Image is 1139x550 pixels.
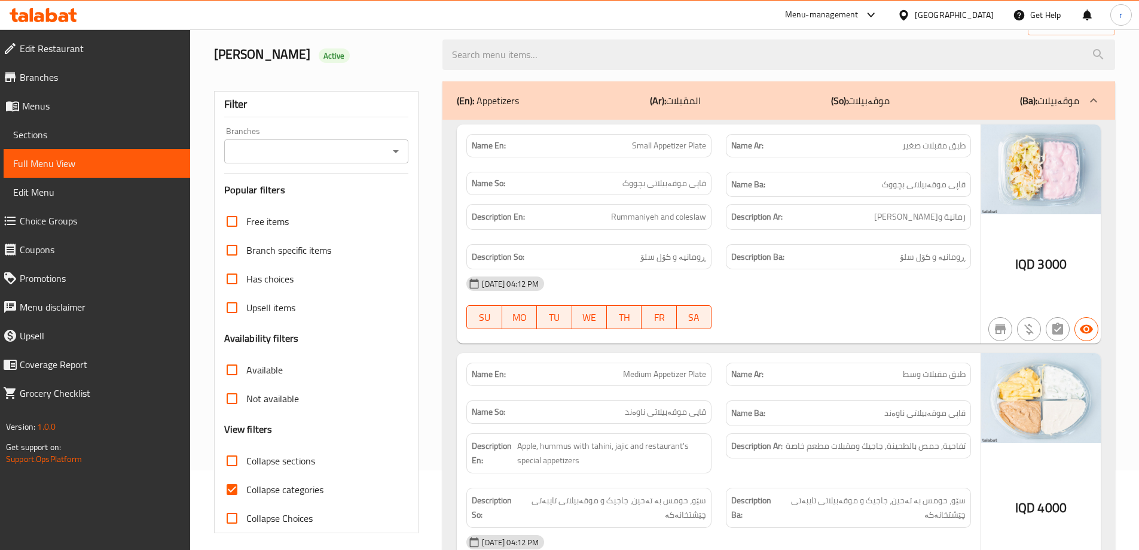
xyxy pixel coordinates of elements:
[642,305,676,329] button: FR
[611,209,706,224] span: Rummaniyeh and coleslaw
[786,439,966,454] span: تفاحية, حمص بالطحينة, جاجيك ومقبلات مطعم خاصة
[224,423,273,436] h3: View filters
[466,305,502,329] button: SU
[988,317,1012,341] button: Not branch specific item
[387,143,404,160] button: Open
[902,139,966,152] span: طبق مقبلات صغير
[472,309,497,326] span: SU
[731,250,784,265] strong: Description Ba:
[577,309,602,326] span: WE
[214,45,429,63] h2: [PERSON_NAME]
[572,305,607,329] button: WE
[884,406,966,421] span: قاپی موقەبیلاتی ناوەند
[20,242,181,257] span: Coupons
[1046,317,1070,341] button: Not has choices
[1020,93,1079,108] p: موقەبیلات
[785,8,859,22] div: Menu-management
[246,511,313,525] span: Collapse Choices
[623,368,706,381] span: Medium Appetizer Plate
[224,92,409,117] div: Filter
[731,368,764,381] strong: Name Ar:
[831,92,848,110] b: (So):
[13,127,181,142] span: Sections
[20,70,181,84] span: Branches
[682,309,707,326] span: SA
[20,300,181,314] span: Menu disclaimer
[1017,317,1041,341] button: Purchased item
[502,305,537,329] button: MO
[20,214,181,228] span: Choice Groups
[472,177,505,190] strong: Name So:
[319,50,350,62] span: Active
[246,300,295,315] span: Upsell items
[22,99,181,113] span: Menus
[731,493,777,522] strong: Description Ba:
[779,493,966,522] span: سێو، حومس بە تەحین، جاجیک و موقەبیلاتی تایبەتی چێشتخانەکە
[1037,17,1106,32] span: Export Menu
[472,209,525,224] strong: Description En:
[1119,8,1122,22] span: r
[37,419,56,434] span: 1.0.0
[542,309,567,326] span: TU
[457,92,474,110] b: (En):
[13,156,181,171] span: Full Menu View
[507,309,532,326] span: MO
[224,183,409,197] h3: Popular filters
[1074,317,1098,341] button: Available
[537,305,572,329] button: TU
[4,149,190,178] a: Full Menu View
[731,177,765,192] strong: Name Ba:
[4,120,190,149] a: Sections
[731,406,765,421] strong: Name Ba:
[612,309,637,326] span: TH
[472,139,506,152] strong: Name En:
[246,391,299,406] span: Not available
[650,92,666,110] b: (Ar):
[20,271,181,285] span: Promotions
[20,329,181,343] span: Upsell
[246,363,283,377] span: Available
[20,41,181,56] span: Edit Restaurant
[903,368,966,381] span: طبق مقبلات وسط
[677,305,712,329] button: SA
[607,305,642,329] button: TH
[981,124,1101,214] img: Nakah_Hatab_%D8%B7%D8%A8%D9%82_%D9%85%D9%82%D8%A8%D9%84%D8%A7%D8%AA_%D8%B5%D8%BA63893118280156392...
[6,439,61,455] span: Get support on:
[1037,253,1067,276] span: 3000
[224,332,299,345] h3: Availability filters
[472,493,517,522] strong: Description So:
[831,93,890,108] p: موقەبیلات
[915,8,994,22] div: [GEOGRAPHIC_DATA]
[632,139,706,152] span: Small Appetizer Plate
[319,48,350,63] div: Active
[472,439,514,468] strong: Description En:
[640,250,706,265] span: ڕومانیە و کۆل سلۆ
[1037,496,1067,519] span: 4000
[472,250,524,265] strong: Description So:
[622,177,706,190] span: قاپی موقەبیلاتی بچووک
[517,439,706,468] span: Apple, hummus with tahini, jajic and restaurant's special appetizers
[472,368,506,381] strong: Name En:
[731,139,764,152] strong: Name Ar:
[246,272,294,286] span: Has choices
[13,185,181,199] span: Edit Menu
[1015,253,1035,276] span: IQD
[246,243,331,257] span: Branch specific items
[4,178,190,206] a: Edit Menu
[20,357,181,372] span: Coverage Report
[646,309,671,326] span: FR
[477,537,543,548] span: [DATE] 04:12 PM
[20,386,181,400] span: Grocery Checklist
[442,39,1115,70] input: search
[246,482,323,497] span: Collapse categories
[650,93,701,108] p: المقبلات
[520,493,706,522] span: سێو، حومس بە تەحین، جاجیک و موقەبیلاتی تایبەتی چێشتخانەکە
[1015,496,1035,519] span: IQD
[477,278,543,290] span: [DATE] 04:12 PM
[457,93,519,108] p: Appetizers
[246,454,315,468] span: Collapse sections
[874,209,966,224] span: رمانية وكول سلو
[981,353,1101,443] img: Nakah_Hatab_%D8%B7%D8%A8%D9%82_%D9%85%D9%82%D8%A8%D9%84%D8%A7%D8%AA_%D9%88%D8%B363893118289729701...
[442,81,1115,120] div: (En): Appetizers(Ar):المقبلات(So):موقەبیلات(Ba):موقەبیلات
[6,419,35,434] span: Version:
